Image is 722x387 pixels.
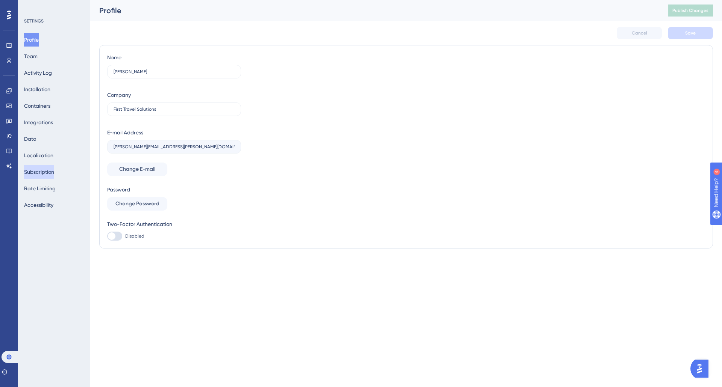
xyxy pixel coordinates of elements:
span: Disabled [125,233,144,239]
button: Localization [24,149,53,162]
span: Need Help? [18,2,47,11]
div: Name [107,53,121,62]
button: Change E-mail [107,163,167,176]
div: Password [107,185,241,194]
button: Subscription [24,165,54,179]
button: Activity Log [24,66,52,80]
iframe: UserGuiding AI Assistant Launcher [690,357,713,380]
div: 4 [52,4,55,10]
button: Data [24,132,36,146]
button: Change Password [107,197,167,211]
span: Publish Changes [672,8,708,14]
input: Company Name [114,107,235,112]
span: Change E-mail [119,165,155,174]
div: E-mail Address [107,128,143,137]
div: Company [107,90,131,99]
button: Save [668,27,713,39]
span: Cancel [632,30,647,36]
button: Integrations [24,116,53,129]
button: Cancel [617,27,662,39]
div: Two-Factor Authentication [107,220,241,229]
input: E-mail Address [114,144,235,149]
button: Containers [24,99,50,113]
button: Installation [24,83,50,96]
button: Profile [24,33,39,47]
button: Publish Changes [668,5,713,17]
div: Profile [99,5,649,16]
input: Name Surname [114,69,235,74]
div: SETTINGS [24,18,85,24]
span: Change Password [115,199,159,208]
button: Rate Limiting [24,182,56,195]
button: Team [24,50,38,63]
span: Save [685,30,696,36]
button: Accessibility [24,198,53,212]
